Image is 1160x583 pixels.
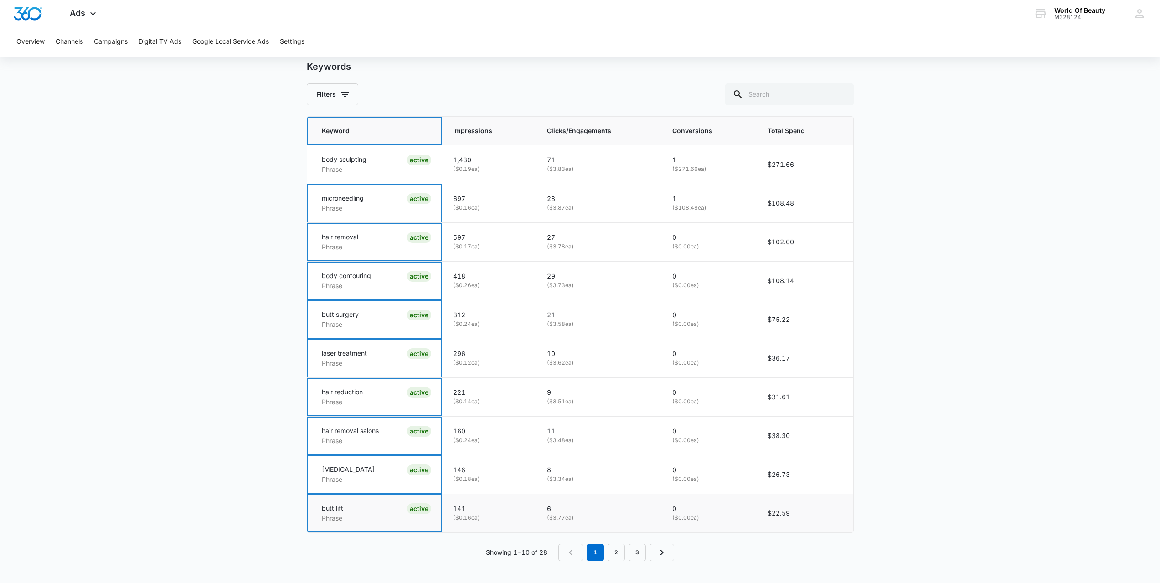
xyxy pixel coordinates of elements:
[322,271,371,281] p: body contouring
[757,222,853,261] td: $102.00
[1054,14,1105,21] div: account id
[322,165,366,175] p: Phrase
[672,242,746,251] p: ( $0.00 ea)
[453,359,525,367] p: ( $0.12 ea)
[547,349,651,359] p: 10
[547,165,651,174] p: ( $3.83 ea)
[322,464,375,475] p: [MEDICAL_DATA]
[307,83,358,105] button: Filters
[453,436,525,445] p: ( $0.24 ea)
[672,359,746,367] p: ( $0.00 ea)
[407,464,431,475] div: ACTIVE
[322,397,363,407] p: Phrase
[322,475,375,485] p: Phrase
[453,271,525,281] p: 418
[757,416,853,455] td: $38.30
[547,232,651,242] p: 27
[547,397,651,406] p: ( $3.51 ea)
[725,83,854,105] input: Search
[453,194,525,204] p: 697
[547,281,651,290] p: ( $3.73 ea)
[757,145,853,184] td: $271.66
[672,281,746,290] p: ( $0.00 ea)
[672,320,746,329] p: ( $0.00 ea)
[672,155,746,165] p: 1
[547,426,651,436] p: 11
[486,547,547,557] p: Showing 1-10 of 28
[407,310,431,320] div: ACTIVE
[322,203,364,213] p: Phrase
[453,426,525,436] p: 160
[94,27,128,57] button: Campaigns
[547,194,651,204] p: 28
[1054,7,1105,14] div: account name
[547,310,651,320] p: 21
[587,544,604,561] em: 1
[672,397,746,406] p: ( $0.00 ea)
[322,320,359,330] p: Phrase
[280,27,304,57] button: Settings
[547,126,638,136] span: Clicks/Engagements
[672,465,746,475] p: 0
[547,204,651,212] p: ( $3.87 ea)
[453,155,525,165] p: 1,430
[322,387,363,397] p: hair reduction
[757,494,853,532] td: $22.59
[453,387,525,397] p: 221
[558,544,674,561] nav: Pagination
[672,271,746,281] p: 0
[322,126,418,136] span: Keyword
[407,271,431,282] div: ACTIVE
[453,504,525,514] p: 141
[322,426,379,436] p: hair removal salons
[672,475,746,484] p: ( $0.00 ea)
[672,126,732,136] span: Conversions
[547,271,651,281] p: 29
[453,165,525,174] p: ( $0.19 ea)
[407,232,431,243] div: ACTIVE
[672,194,746,204] p: 1
[70,8,85,18] span: Ads
[322,310,359,320] p: butt surgery
[453,475,525,484] p: ( $0.18 ea)
[768,126,825,136] span: Total Spend
[453,349,525,359] p: 296
[453,281,525,290] p: ( $0.26 ea)
[453,320,525,329] p: ( $0.24 ea)
[608,544,625,561] a: Page 2
[672,310,746,320] p: 0
[453,232,525,242] p: 597
[453,465,525,475] p: 148
[407,503,431,514] div: ACTIVE
[629,544,646,561] a: Page 3
[453,397,525,406] p: ( $0.14 ea)
[322,513,343,523] p: Phrase
[322,348,367,358] p: laser treatment
[547,155,651,165] p: 71
[322,358,367,368] p: Phrase
[757,455,853,494] td: $26.73
[547,504,651,514] p: 6
[307,61,351,72] h2: Keywords
[672,165,746,174] p: ( $271.66 ea)
[672,349,746,359] p: 0
[672,387,746,397] p: 0
[192,27,269,57] button: Google Local Service Ads
[547,514,651,522] p: ( $3.77 ea)
[757,377,853,416] td: $31.61
[547,359,651,367] p: ( $3.62 ea)
[322,232,358,242] p: hair removal
[547,387,651,397] p: 9
[453,126,512,136] span: Impressions
[407,155,431,165] div: ACTIVE
[547,465,651,475] p: 8
[757,300,853,339] td: $75.22
[757,184,853,222] td: $108.48
[672,204,746,212] p: ( $108.48 ea)
[407,348,431,359] div: ACTIVE
[672,426,746,436] p: 0
[757,261,853,300] td: $108.14
[672,514,746,522] p: ( $0.00 ea)
[672,504,746,514] p: 0
[453,242,525,251] p: ( $0.17 ea)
